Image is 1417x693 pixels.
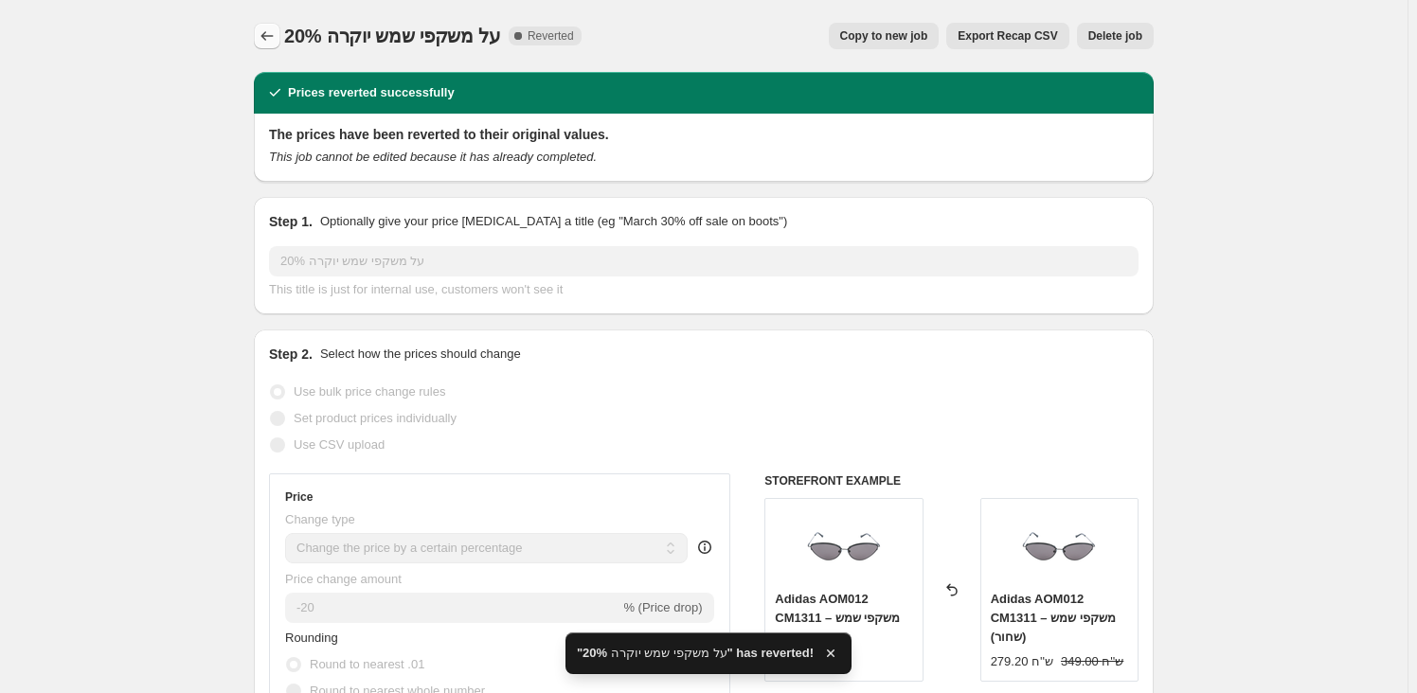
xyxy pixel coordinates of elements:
[1061,652,1123,671] strike: 349.00 ש''ח
[294,437,385,452] span: Use CSV upload
[285,512,355,526] span: Change type
[840,28,928,44] span: Copy to new job
[254,23,280,49] button: Price change jobs
[764,473,1139,489] h6: STOREFRONT EXAMPLE
[320,345,521,364] p: Select how the prices should change
[623,600,702,614] span: % (Price drop)
[695,538,714,557] div: help
[294,411,457,425] span: Set product prices individually
[285,572,402,586] span: Price change amount
[269,125,1139,144] h2: The prices have been reverted to their original values.
[991,592,1116,644] span: Adidas AOM012 CM1311 – משקפי שמש (שחור)
[1077,23,1154,49] button: Delete job
[829,23,940,49] button: Copy to new job
[1021,508,1097,584] img: 19_5d638864-fe8a-4180-8fc0-7b1d20ef8aec_80x.png
[991,652,1053,671] div: 279.20 ש''ח
[288,83,455,102] h2: Prices reverted successfully
[528,28,574,44] span: Reverted
[1088,28,1142,44] span: Delete job
[320,212,787,231] p: Optionally give your price [MEDICAL_DATA] a title (eg "March 30% off sale on boots")
[294,384,445,399] span: Use bulk price change rules
[310,657,424,671] span: Round to nearest .01
[285,593,619,623] input: -15
[284,26,501,46] span: 20% על משקפי שמש יוקרה
[269,150,597,164] i: This job cannot be edited because it has already completed.
[946,23,1068,49] button: Export Recap CSV
[269,212,313,231] h2: Step 1.
[269,345,313,364] h2: Step 2.
[285,489,313,505] h3: Price
[285,631,338,645] span: Rounding
[577,644,814,663] span: "20% על משקפי שמש יוקרה" has reverted!
[269,246,1139,276] input: 30% off holiday sale
[958,28,1057,44] span: Export Recap CSV
[806,508,882,584] img: 19_5d638864-fe8a-4180-8fc0-7b1d20ef8aec_80x.png
[775,592,900,644] span: Adidas AOM012 CM1311 – משקפי שמש (שחור)
[269,282,563,296] span: This title is just for internal use, customers won't see it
